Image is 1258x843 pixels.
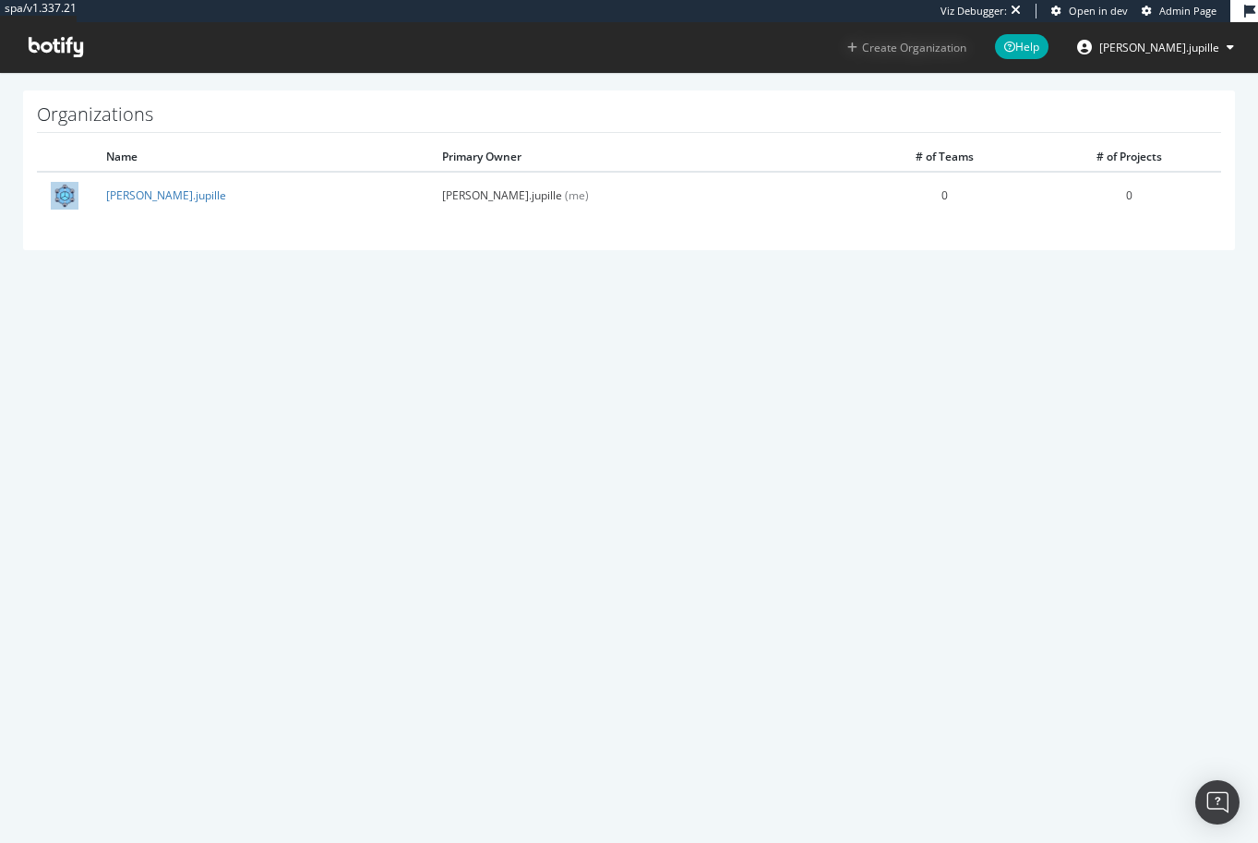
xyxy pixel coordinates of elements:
[1069,4,1128,18] span: Open in dev
[1099,40,1219,55] span: benjamin.jupille
[852,142,1036,172] th: # of Teams
[852,172,1036,218] td: 0
[1159,4,1216,18] span: Admin Page
[1142,4,1216,18] a: Admin Page
[846,39,967,56] button: Create Organization
[1036,142,1221,172] th: # of Projects
[1195,780,1240,825] div: Open Intercom Messenger
[428,172,852,218] td: [PERSON_NAME].jupille
[106,187,226,203] a: [PERSON_NAME].jupille
[1062,32,1249,62] button: [PERSON_NAME].jupille
[428,142,852,172] th: Primary Owner
[92,142,428,172] th: Name
[995,34,1048,59] span: Help
[941,4,1007,18] div: Viz Debugger:
[1051,4,1128,18] a: Open in dev
[51,182,78,210] img: benjamin.jupille
[565,187,589,203] span: (me)
[1036,172,1221,218] td: 0
[37,104,1221,133] h1: Organizations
